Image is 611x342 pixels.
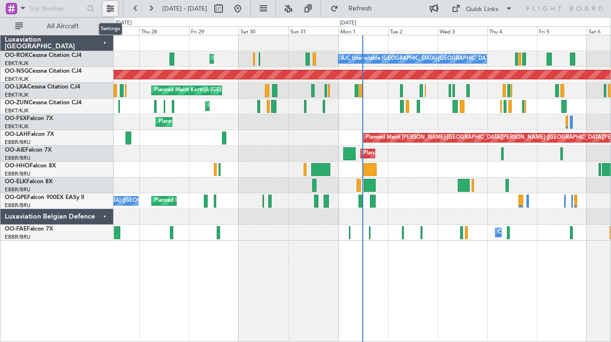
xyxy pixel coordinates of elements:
[5,84,80,90] a: OO-LXACessna Citation CJ4
[5,226,27,232] span: OO-FAE
[5,163,56,169] a: OO-HHOFalcon 8X
[139,26,189,35] div: Thu 28
[25,23,101,30] span: All Aircraft
[212,52,324,66] div: Planned Maint Kortrijk-[GEOGRAPHIC_DATA]
[5,195,84,200] a: OO-GPEFalcon 900EX EASy II
[5,68,82,74] a: OO-NSGCessna Citation CJ4
[5,60,29,67] a: EBKT/KJK
[438,26,487,35] div: Wed 3
[158,115,270,129] div: Planned Maint Kortrijk-[GEOGRAPHIC_DATA]
[326,1,383,16] button: Refresh
[341,52,493,66] div: A/C Unavailable [GEOGRAPHIC_DATA]-[GEOGRAPHIC_DATA]
[388,26,438,35] div: Tue 2
[5,226,53,232] a: OO-FAEFalcon 7X
[189,26,239,35] div: Fri 29
[5,132,28,137] span: OO-LAH
[5,53,29,58] span: OO-ROK
[5,179,26,185] span: OO-ELK
[5,147,52,153] a: OO-AIEFalcon 7X
[5,233,31,241] a: EBBR/BRU
[363,146,514,161] div: Planned Maint [GEOGRAPHIC_DATA] ([GEOGRAPHIC_DATA])
[5,53,82,58] a: OO-ROKCessna Citation CJ4
[29,1,84,16] input: Trip Number
[5,100,82,106] a: OO-ZUNCessna Citation CJ4
[5,116,53,121] a: OO-FSXFalcon 7X
[466,5,498,14] div: Quick Links
[5,84,27,90] span: OO-LXA
[162,4,207,13] span: [DATE] - [DATE]
[5,163,30,169] span: OO-HHO
[5,179,53,185] a: OO-ELKFalcon 8X
[5,91,29,99] a: EBKT/KJK
[11,19,104,34] button: All Aircraft
[208,99,319,113] div: Planned Maint Kortrijk-[GEOGRAPHIC_DATA]
[498,225,563,240] div: Owner Melsbroek Air Base
[5,170,31,177] a: EBBR/BRU
[288,26,338,35] div: Sun 31
[5,123,29,130] a: EBKT/KJK
[5,154,31,162] a: EBBR/BRU
[42,194,202,208] div: No Crew [GEOGRAPHIC_DATA] ([GEOGRAPHIC_DATA] National)
[5,116,27,121] span: OO-FSX
[537,26,587,35] div: Fri 5
[5,107,29,114] a: EBKT/KJK
[5,202,31,209] a: EBBR/BRU
[154,194,327,208] div: Planned Maint [GEOGRAPHIC_DATA] ([GEOGRAPHIC_DATA] National)
[99,23,122,35] div: Settings
[5,139,31,146] a: EBBR/BRU
[447,1,517,16] button: Quick Links
[340,19,356,27] div: [DATE]
[487,26,537,35] div: Thu 4
[5,132,54,137] a: OO-LAHFalcon 7X
[5,186,31,193] a: EBBR/BRU
[154,83,265,98] div: Planned Maint Kortrijk-[GEOGRAPHIC_DATA]
[5,147,25,153] span: OO-AIE
[239,26,288,35] div: Sat 30
[5,100,29,106] span: OO-ZUN
[5,195,27,200] span: OO-GPE
[5,68,29,74] span: OO-NSG
[338,26,388,35] div: Mon 1
[5,76,29,83] a: EBKT/KJK
[340,5,380,12] span: Refresh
